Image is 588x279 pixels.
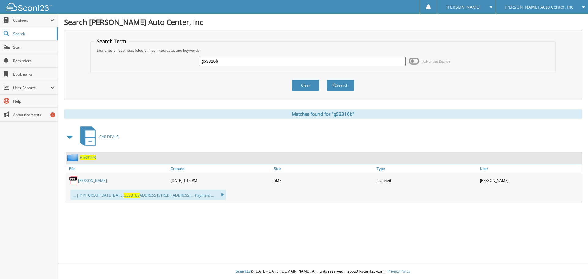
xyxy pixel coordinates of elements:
[6,3,52,11] img: scan123-logo-white.svg
[66,164,169,173] a: File
[292,80,319,91] button: Clear
[99,134,119,139] span: CAR DEALS
[69,176,78,185] img: PDF.png
[13,18,50,23] span: Cabinets
[423,59,450,64] span: Advanced Search
[478,174,582,187] div: [PERSON_NAME]
[124,193,140,198] span: G53316B
[13,72,55,77] span: Bookmarks
[446,5,481,9] span: [PERSON_NAME]
[375,174,478,187] div: scanned
[478,164,582,173] a: User
[169,164,272,173] a: Created
[78,178,107,183] a: [PERSON_NAME]
[375,164,478,173] a: Type
[94,38,129,45] legend: Search Term
[50,112,55,117] div: 6
[13,85,50,90] span: User Reports
[272,164,375,173] a: Size
[13,99,55,104] span: Help
[169,174,272,187] div: [DATE] 1:14 PM
[94,48,552,53] div: Searches all cabinets, folders, files, metadata, and keywords
[80,155,96,160] a: G53316B
[13,58,55,63] span: Reminders
[236,269,251,274] span: Scan123
[505,5,573,9] span: [PERSON_NAME] Auto Center, Inc
[13,45,55,50] span: Scan
[64,17,582,27] h1: Search [PERSON_NAME] Auto Center, Inc
[67,154,80,161] img: folder2.png
[13,112,55,117] span: Announcements
[76,125,119,149] a: CAR DEALS
[387,269,410,274] a: Privacy Policy
[272,174,375,187] div: 5MB
[64,109,582,119] div: Matches found for "g53316b"
[58,264,588,279] div: © [DATE]-[DATE] [DOMAIN_NAME]. All rights reserved | appg01-scan123-com |
[327,80,354,91] button: Search
[70,190,226,200] div: ... | P PT GROUP DATE [DATE] ADDRESS [STREET_ADDRESS] ... Payment ...
[13,31,54,36] span: Search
